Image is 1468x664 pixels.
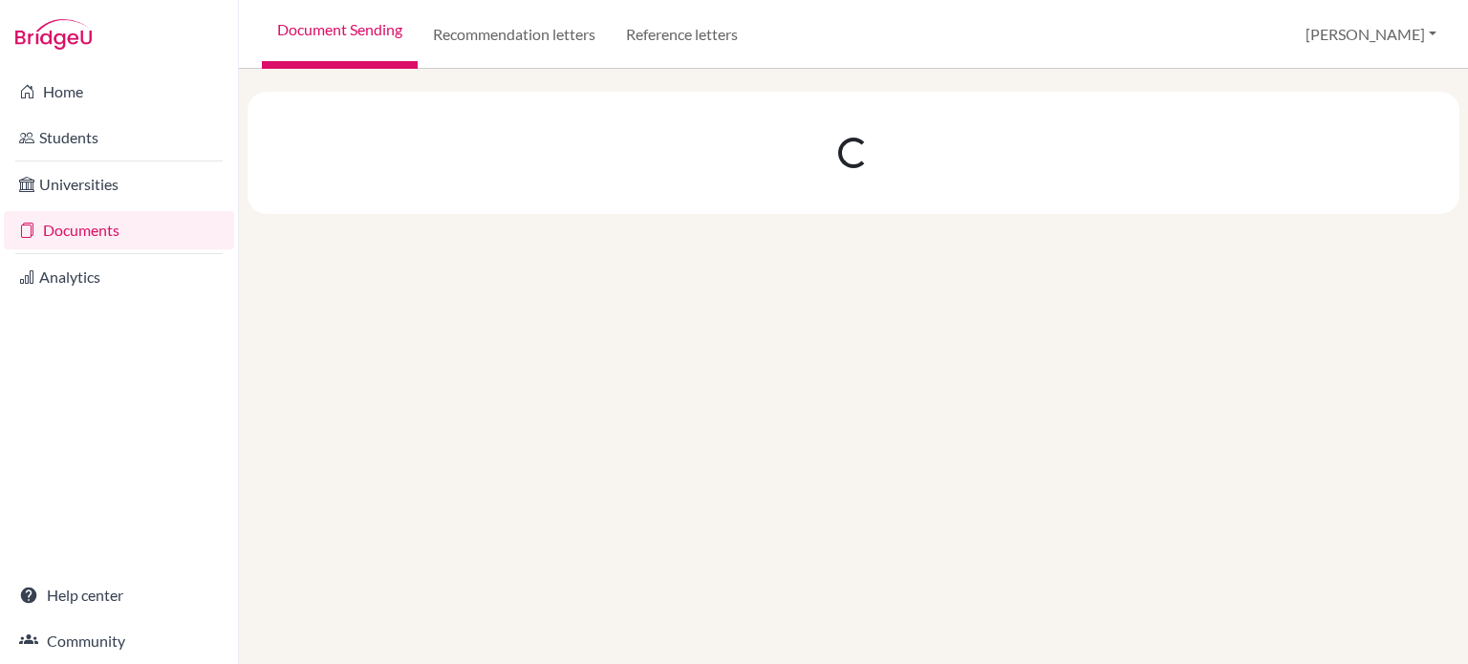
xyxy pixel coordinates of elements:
[4,258,234,296] a: Analytics
[15,19,92,50] img: Bridge-U
[4,622,234,660] a: Community
[4,211,234,249] a: Documents
[4,165,234,203] a: Universities
[4,576,234,614] a: Help center
[1297,16,1445,53] button: [PERSON_NAME]
[4,118,234,157] a: Students
[4,73,234,111] a: Home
